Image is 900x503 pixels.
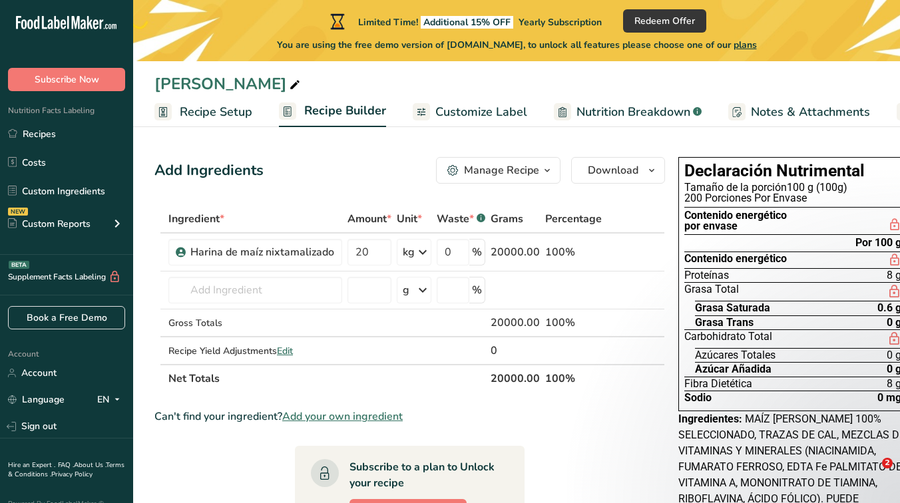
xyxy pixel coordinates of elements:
[695,317,754,328] span: Grasa Trans
[154,97,252,127] a: Recipe Setup
[882,458,893,468] span: 2
[277,38,757,52] span: You are using the free demo version of [DOMAIN_NAME], to unlock all features please choose one of...
[695,350,776,361] span: Azúcares Totales
[491,211,523,227] span: Grams
[464,162,539,178] div: Manage Recipe
[684,210,787,232] div: Contenido energético por envase
[588,162,638,178] span: Download
[51,470,93,479] a: Privacy Policy
[97,392,125,408] div: EN
[8,388,65,411] a: Language
[279,96,386,128] a: Recipe Builder
[554,97,702,127] a: Nutrition Breakdown
[8,460,124,479] a: Terms & Conditions .
[166,364,488,392] th: Net Totals
[9,261,29,269] div: BETA
[168,344,342,358] div: Recipe Yield Adjustments
[623,9,706,33] button: Redeem Offer
[421,16,513,29] span: Additional 15% OFF
[436,157,561,184] button: Manage Recipe
[684,379,752,389] span: Fibra Dietética
[8,208,28,216] div: NEW
[8,68,125,91] button: Subscribe Now
[403,282,409,298] div: g
[684,270,729,281] span: Proteínas
[154,160,264,182] div: Add Ingredients
[695,303,770,313] span: Grasa Saturada
[349,459,498,491] div: Subscribe to a plan to Unlock your recipe
[154,72,303,96] div: [PERSON_NAME]
[684,181,787,194] span: Tamaño de la porción
[491,343,540,359] div: 0
[491,315,540,331] div: 20000.00
[168,316,342,330] div: Gross Totals
[35,73,99,86] span: Subscribe Now
[347,211,391,227] span: Amount
[328,13,602,29] div: Limited Time!
[855,458,887,490] iframe: Intercom live chat
[180,103,252,121] span: Recipe Setup
[435,103,527,121] span: Customize Label
[8,460,55,470] a: Hire an Expert .
[519,16,602,29] span: Yearly Subscription
[634,14,695,28] span: Redeem Offer
[437,211,485,227] div: Waste
[571,157,665,184] button: Download
[734,39,757,51] span: plans
[168,211,224,227] span: Ingredient
[545,315,602,331] div: 100%
[168,277,342,303] input: Add Ingredient
[58,460,74,470] a: FAQ .
[684,331,772,347] span: Carbohidrato Total
[397,211,422,227] span: Unit
[576,103,690,121] span: Nutrition Breakdown
[684,284,739,299] span: Grasa Total
[678,413,742,425] span: Ingredientes:
[403,244,415,260] div: kg
[8,306,125,329] a: Book a Free Demo
[277,345,293,357] span: Edit
[684,253,787,267] span: Contenido energético
[545,244,602,260] div: 100%
[190,244,334,260] div: Harina de maíz nixtamalizado
[304,102,386,120] span: Recipe Builder
[728,97,870,127] a: Notes & Attachments
[684,393,712,403] span: Sodio
[282,409,403,424] span: Add your own ingredient
[751,103,870,121] span: Notes & Attachments
[413,97,527,127] a: Customize Label
[154,409,665,424] div: Can't find your ingredient?
[543,364,604,392] th: 100%
[545,211,602,227] span: Percentage
[491,244,540,260] div: 20000.00
[488,364,543,392] th: 20000.00
[695,364,772,375] span: Azúcar Añadida
[8,217,91,231] div: Custom Reports
[74,460,106,470] a: About Us .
